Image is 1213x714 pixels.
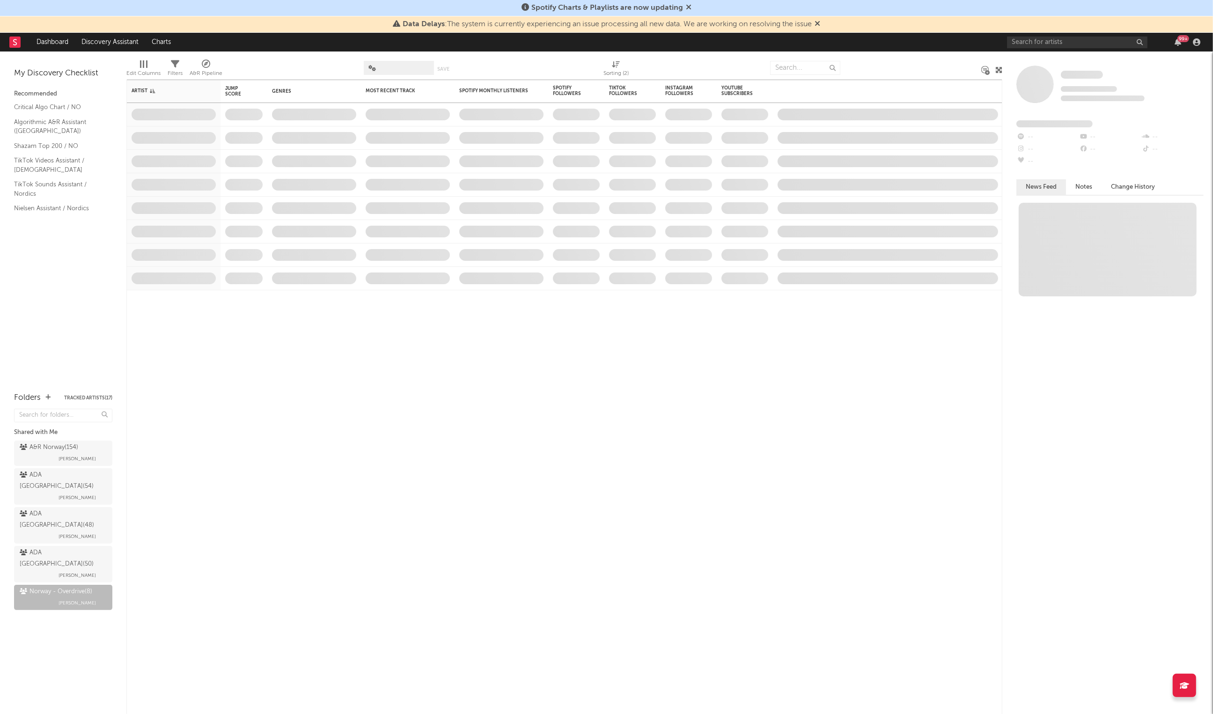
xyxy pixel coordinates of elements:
div: A&R Pipeline [190,68,222,79]
div: -- [1016,155,1079,168]
div: Spotify Followers [553,85,586,96]
button: News Feed [1016,179,1066,195]
div: Artist [132,88,202,94]
div: Filters [168,56,183,83]
div: Jump Score [225,86,249,97]
span: Spotify Charts & Playlists are now updating [531,4,683,12]
div: A&R Norway ( 154 ) [20,442,78,453]
button: Tracked Artists(17) [64,396,112,400]
div: -- [1016,143,1079,155]
a: A&R Norway(154)[PERSON_NAME] [14,441,112,466]
div: ADA [GEOGRAPHIC_DATA] ( 50 ) [20,547,104,570]
div: -- [1016,131,1079,143]
span: Dismiss [686,4,691,12]
a: Charts [145,33,177,52]
a: ADA [GEOGRAPHIC_DATA](48)[PERSON_NAME] [14,507,112,544]
div: My Discovery Checklist [14,68,112,79]
div: Most Recent Track [366,88,436,94]
div: Genres [272,88,333,94]
span: [PERSON_NAME] [59,570,96,581]
a: Dashboard [30,33,75,52]
a: ADA [GEOGRAPHIC_DATA](54)[PERSON_NAME] [14,468,112,505]
div: -- [1079,131,1141,143]
div: Shared with Me [14,427,112,438]
div: ADA [GEOGRAPHIC_DATA] ( 48 ) [20,508,104,531]
span: [PERSON_NAME] [59,453,96,464]
span: [PERSON_NAME] [59,597,96,609]
button: 99+ [1175,38,1181,46]
div: Recommended [14,88,112,100]
a: TikTok Videos Assistant / [DEMOGRAPHIC_DATA] [14,155,103,175]
div: 99 + [1177,35,1189,42]
span: Dismiss [815,21,820,28]
div: Filters [168,68,183,79]
div: TikTok Followers [609,85,642,96]
div: -- [1141,131,1204,143]
div: ADA [GEOGRAPHIC_DATA] ( 54 ) [20,470,104,492]
div: YouTube Subscribers [721,85,754,96]
a: TikTok Sounds Assistant / Nordics [14,179,103,199]
a: Some Artist [1061,70,1103,80]
span: : The system is currently experiencing an issue processing all new data. We are working on resolv... [403,21,812,28]
div: Spotify Monthly Listeners [459,88,529,94]
a: ADA [GEOGRAPHIC_DATA](50)[PERSON_NAME] [14,546,112,582]
input: Search... [770,61,840,75]
div: Edit Columns [126,56,161,83]
div: A&R Pipeline [190,56,222,83]
a: Critical Algo Chart / NO [14,102,103,112]
a: Discovery Assistant [75,33,145,52]
a: Algorithmic A&R Assistant ([GEOGRAPHIC_DATA]) [14,117,103,136]
a: Nielsen Assistant / Nordics [14,203,103,213]
div: Folders [14,392,41,404]
a: Shazam Top 200 / NO [14,141,103,151]
span: 0 fans last week [1061,96,1145,101]
span: [PERSON_NAME] [59,492,96,503]
input: Search for folders... [14,409,112,422]
a: Norway - Overdrive(8)[PERSON_NAME] [14,585,112,610]
div: Edit Columns [126,68,161,79]
div: Sorting (2) [603,56,629,83]
div: Instagram Followers [665,85,698,96]
span: Tracking Since: [DATE] [1061,86,1117,92]
input: Search for artists [1007,37,1147,48]
span: Fans Added by Platform [1016,120,1093,127]
span: Some Artist [1061,71,1103,79]
div: Sorting ( 2 ) [603,68,629,79]
button: Save [437,66,449,72]
div: -- [1141,143,1204,155]
button: Notes [1066,179,1102,195]
span: Data Delays [403,21,445,28]
button: Change History [1102,179,1164,195]
div: -- [1079,143,1141,155]
div: Norway - Overdrive ( 8 ) [20,586,92,597]
span: [PERSON_NAME] [59,531,96,542]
